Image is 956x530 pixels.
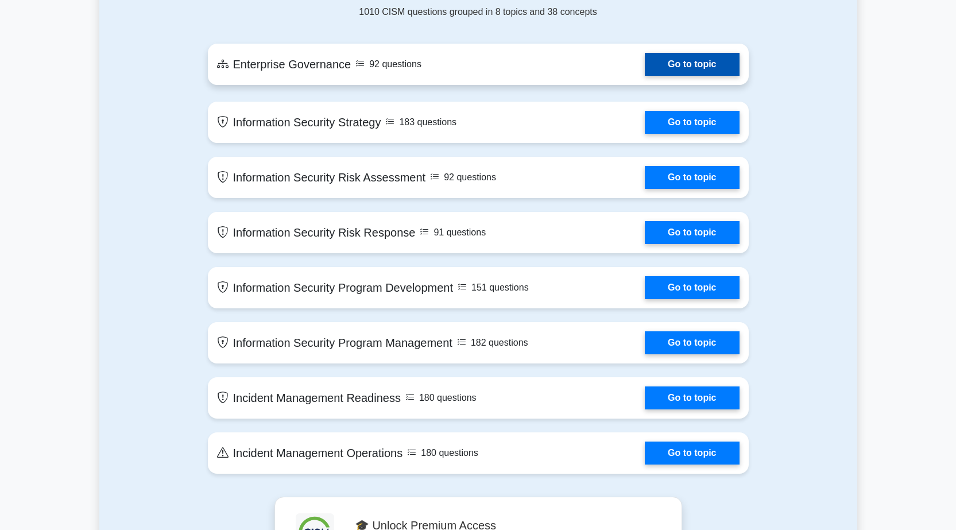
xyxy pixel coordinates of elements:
a: Go to topic [645,53,739,76]
a: Go to topic [645,111,739,134]
a: Go to topic [645,442,739,465]
a: Go to topic [645,221,739,244]
a: Go to topic [645,166,739,189]
a: Go to topic [645,386,739,409]
a: Go to topic [645,331,739,354]
a: Go to topic [645,276,739,299]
